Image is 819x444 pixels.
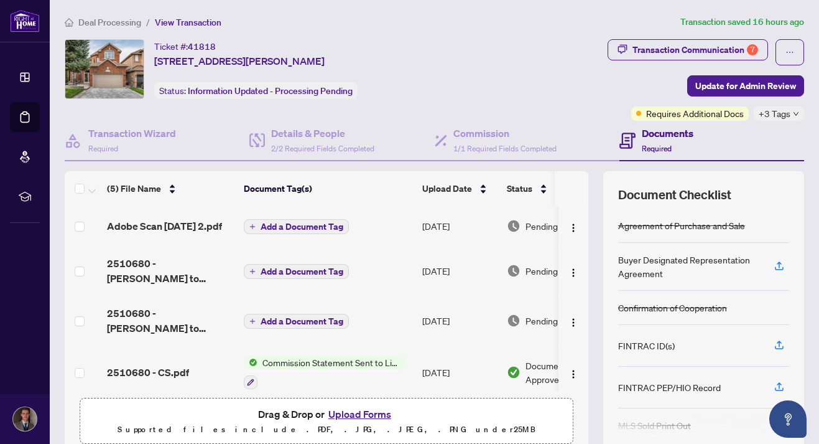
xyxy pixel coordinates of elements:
span: 1/1 Required Fields Completed [453,144,557,153]
td: [DATE] [417,346,502,399]
div: Agreement of Purchase and Sale [618,219,745,232]
span: down [793,111,799,117]
td: [DATE] [417,246,502,296]
img: Status Icon [244,356,257,369]
button: Add a Document Tag [244,264,349,279]
span: 41818 [188,41,216,52]
div: Transaction Communication [632,40,758,60]
span: Pending Review [525,314,588,328]
button: Transaction Communication7 [608,39,768,60]
span: Required [88,144,118,153]
div: 7 [747,44,758,55]
span: plus [249,224,256,230]
th: Status [502,171,608,206]
button: Add a Document Tag [244,219,349,235]
span: Document Approved [525,359,603,386]
div: Status: [154,82,358,99]
span: Add a Document Tag [261,267,343,276]
button: Update for Admin Review [687,75,804,97]
button: Logo [563,311,583,331]
span: Requires Additional Docs [646,106,744,120]
span: Update for Admin Review [695,76,796,96]
span: 2510680 - [PERSON_NAME] to review.pdf [107,306,234,336]
article: Transaction saved 16 hours ago [680,15,804,29]
button: Add a Document Tag [244,314,349,329]
p: Supported files include .PDF, .JPG, .JPEG, .PNG under 25 MB [88,422,565,437]
span: Document Checklist [618,186,731,204]
span: 2510680 - CS.pdf [107,365,189,380]
img: Document Status [507,314,521,328]
h4: Documents [642,126,693,141]
img: Document Status [507,366,521,379]
button: Logo [563,362,583,382]
h4: Details & People [271,126,374,141]
img: Logo [568,268,578,278]
span: plus [249,318,256,324]
span: Information Updated - Processing Pending [188,85,353,97]
img: logo [10,9,40,32]
th: Document Tag(s) [239,171,417,206]
h4: Commission [453,126,557,141]
h4: Transaction Wizard [88,126,176,141]
span: 2510680 - [PERSON_NAME] to review.pdf [107,256,234,286]
div: FINTRAC PEP/HIO Record [618,380,721,394]
img: Document Status [507,219,521,233]
img: Logo [568,318,578,328]
button: Add a Document Tag [244,263,349,280]
span: View Transaction [155,17,221,28]
span: Adobe Scan [DATE] 2.pdf [107,219,222,234]
img: Document Status [507,264,521,278]
img: Profile Icon [13,407,37,431]
span: Pending Review [525,219,588,233]
span: Pending Review [525,264,588,278]
span: Add a Document Tag [261,222,343,231]
button: Add a Document Tag [244,313,349,329]
button: Logo [563,261,583,281]
li: / [146,15,150,29]
img: Logo [568,223,578,233]
span: Commission Statement Sent to Listing Brokerage [257,356,405,369]
span: +3 Tags [759,106,790,121]
div: Confirmation of Cooperation [618,301,727,314]
div: Buyer Designated Representation Agreement [618,253,759,280]
span: Drag & Drop or [258,406,395,422]
img: IMG-N12148717_1.jpg [65,40,144,98]
span: (5) File Name [107,182,161,196]
th: (5) File Name [102,171,239,206]
th: Upload Date [417,171,502,206]
button: Open asap [769,400,807,438]
span: [STREET_ADDRESS][PERSON_NAME] [154,54,325,68]
span: home [65,18,73,27]
span: Status [507,182,532,196]
button: Add a Document Tag [244,219,349,234]
span: ellipsis [785,48,794,57]
td: [DATE] [417,296,502,346]
span: Add a Document Tag [261,317,343,326]
span: 2/2 Required Fields Completed [271,144,374,153]
span: Upload Date [422,182,472,196]
button: Logo [563,216,583,236]
img: Logo [568,369,578,379]
span: plus [249,268,256,275]
span: Required [642,144,672,153]
button: Upload Forms [325,406,395,422]
div: FINTRAC ID(s) [618,339,675,352]
td: [DATE] [417,206,502,246]
div: Ticket #: [154,39,216,54]
span: Deal Processing [78,17,141,28]
button: Status IconCommission Statement Sent to Listing Brokerage [244,356,405,389]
